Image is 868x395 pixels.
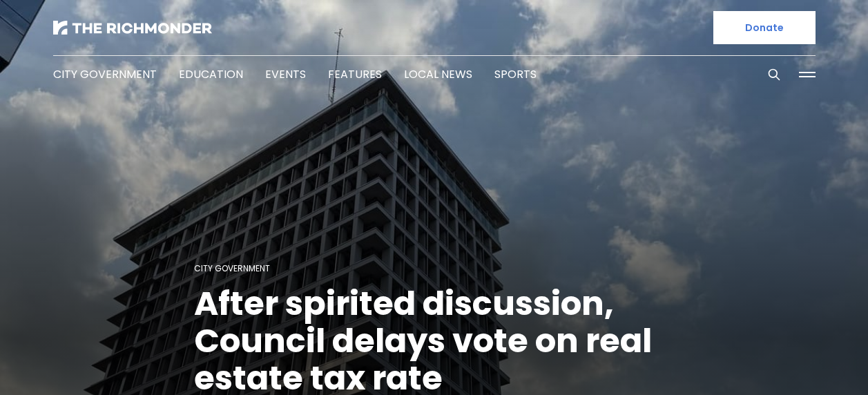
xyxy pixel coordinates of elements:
iframe: portal-trigger [751,327,868,395]
a: Local News [404,66,472,82]
button: Search this site [764,64,784,85]
a: Events [265,66,306,82]
a: City Government [53,66,157,82]
a: Features [328,66,382,82]
a: City Government [194,262,270,274]
img: The Richmonder [53,21,212,35]
a: Education [179,66,243,82]
a: Donate [713,11,816,44]
a: Sports [494,66,537,82]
